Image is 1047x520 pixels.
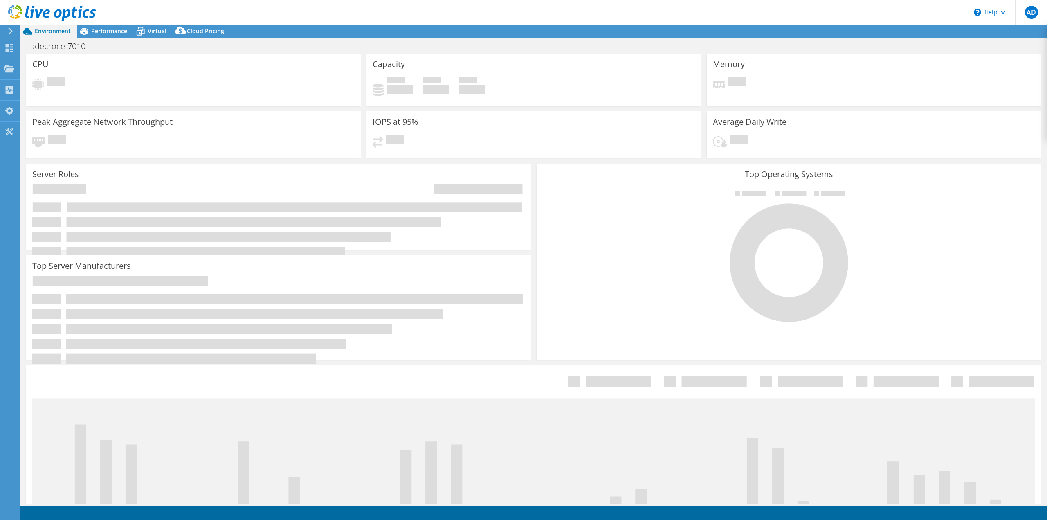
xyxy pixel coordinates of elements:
[713,60,745,69] h3: Memory
[974,9,981,16] svg: \n
[32,170,79,179] h3: Server Roles
[91,27,127,35] span: Performance
[32,261,131,270] h3: Top Server Manufacturers
[373,60,405,69] h3: Capacity
[373,117,418,126] h3: IOPS at 95%
[148,27,166,35] span: Virtual
[387,77,405,85] span: Used
[35,27,71,35] span: Environment
[386,135,404,146] span: Pending
[187,27,224,35] span: Cloud Pricing
[387,85,413,94] h4: 0 GiB
[543,170,1035,179] h3: Top Operating Systems
[728,77,746,88] span: Pending
[423,77,441,85] span: Free
[459,85,485,94] h4: 0 GiB
[730,135,748,146] span: Pending
[48,135,66,146] span: Pending
[47,77,65,88] span: Pending
[32,117,173,126] h3: Peak Aggregate Network Throughput
[459,77,477,85] span: Total
[423,85,449,94] h4: 0 GiB
[32,60,49,69] h3: CPU
[713,117,786,126] h3: Average Daily Write
[27,42,98,51] h1: adecroce-7010
[1025,6,1038,19] span: AD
